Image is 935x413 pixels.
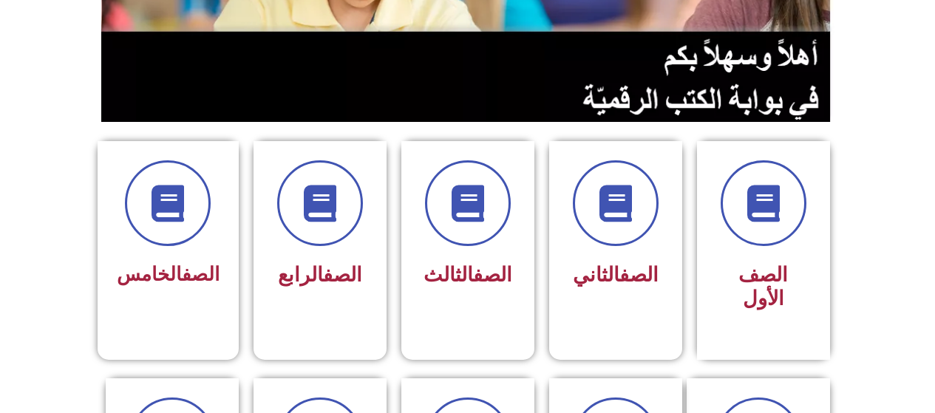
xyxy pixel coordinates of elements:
span: الثاني [573,263,659,287]
span: الخامس [117,263,220,285]
a: الصف [323,263,362,287]
a: الصف [473,263,512,287]
span: الرابع [278,263,362,287]
a: الصف [619,263,659,287]
span: الصف الأول [738,263,788,310]
span: الثالث [424,263,512,287]
a: الصف [182,263,220,285]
